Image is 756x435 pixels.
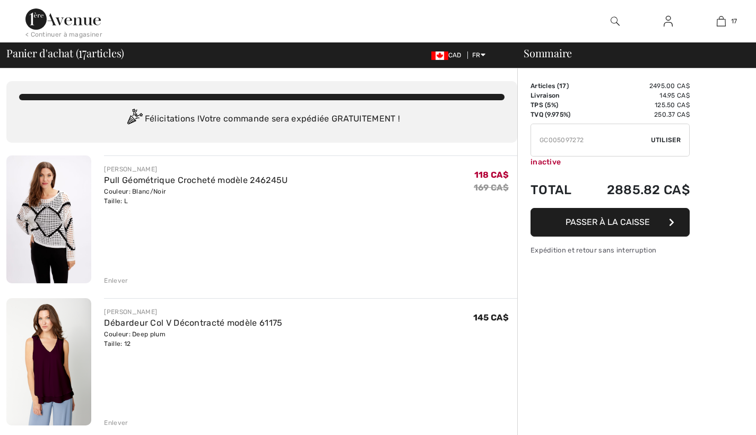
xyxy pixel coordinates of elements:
td: Articles ( ) [531,81,583,91]
div: [PERSON_NAME] [104,164,288,174]
div: Expédition et retour sans interruption [531,245,690,255]
td: TPS (5%) [531,100,583,110]
span: 17 [79,45,86,59]
div: Couleur: Blanc/Noir Taille: L [104,187,288,206]
span: Panier d'achat ( articles) [6,48,124,58]
span: FR [472,51,485,59]
img: Pull Géométrique Crocheté modèle 246245U [6,155,91,283]
span: 145 CA$ [473,312,509,323]
div: Enlever [104,418,128,428]
img: Mes infos [664,15,673,28]
button: Passer à la caisse [531,208,690,237]
s: 169 CA$ [474,182,509,193]
img: recherche [611,15,620,28]
span: 17 [731,16,737,26]
td: Total [531,172,583,208]
td: 125.50 CA$ [583,100,690,110]
img: Mon panier [717,15,726,28]
img: Débardeur Col V Décontracté modèle 61175 [6,298,91,426]
div: < Continuer à magasiner [25,30,102,39]
span: Passer à la caisse [566,217,650,227]
span: Utiliser [651,135,681,145]
div: Félicitations ! Votre commande sera expédiée GRATUITEMENT ! [19,109,505,130]
a: Pull Géométrique Crocheté modèle 246245U [104,175,288,185]
img: Canadian Dollar [431,51,448,60]
div: Couleur: Deep plum Taille: 12 [104,329,282,349]
div: inactive [531,156,690,168]
a: Débardeur Col V Décontracté modèle 61175 [104,318,282,328]
div: Enlever [104,276,128,285]
span: 17 [559,82,567,90]
td: 14.95 CA$ [583,91,690,100]
td: 2885.82 CA$ [583,172,690,208]
div: Sommaire [511,48,750,58]
span: CAD [431,51,466,59]
span: 118 CA$ [474,170,509,180]
img: 1ère Avenue [25,8,101,30]
td: 250.37 CA$ [583,110,690,119]
img: Congratulation2.svg [124,109,145,130]
input: Code promo [531,124,651,156]
td: 2495.00 CA$ [583,81,690,91]
a: Se connecter [655,15,681,28]
td: Livraison [531,91,583,100]
a: 17 [695,15,747,28]
div: [PERSON_NAME] [104,307,282,317]
td: TVQ (9.975%) [531,110,583,119]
